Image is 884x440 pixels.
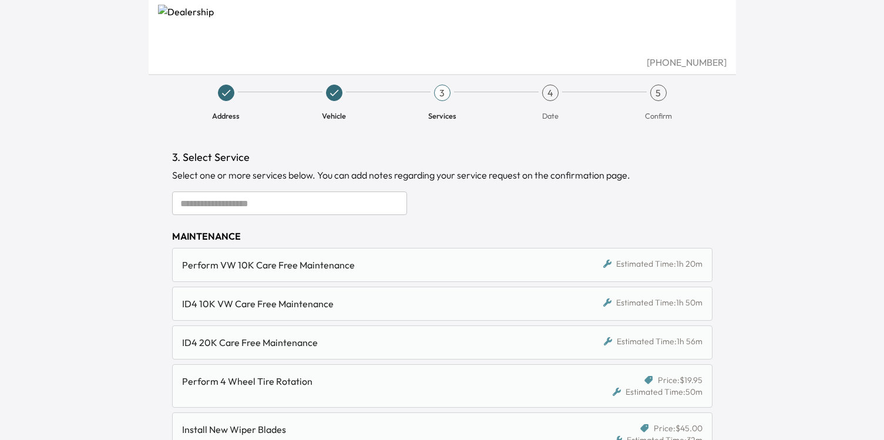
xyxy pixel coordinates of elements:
[603,258,703,270] div: Estimated Time: 1h 20m
[212,110,240,121] span: Address
[158,55,727,69] div: [PHONE_NUMBER]
[604,335,703,347] div: Estimated Time: 1h 56m
[182,335,563,350] div: ID4 20K Care Free Maintenance
[658,374,703,386] span: Price: $19.95
[654,422,703,434] span: Price: $45.00
[650,85,667,101] div: 5
[603,297,703,308] div: Estimated Time: 1h 50m
[542,110,559,121] span: Date
[172,229,712,243] div: MAINTENANCE
[428,110,456,121] span: Services
[645,110,672,121] span: Confirm
[182,374,563,388] div: Perform 4 Wheel Tire Rotation
[182,258,563,272] div: Perform VW 10K Care Free Maintenance
[182,422,563,436] div: Install New Wiper Blades
[172,168,712,182] div: Select one or more services below. You can add notes regarding your service request on the confir...
[172,149,712,166] h1: 3. Select Service
[322,110,346,121] span: Vehicle
[158,5,727,55] img: Dealership
[434,85,451,101] div: 3
[542,85,559,101] div: 4
[613,386,703,398] div: Estimated Time: 50m
[182,297,563,311] div: ID4 10K VW Care Free Maintenance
